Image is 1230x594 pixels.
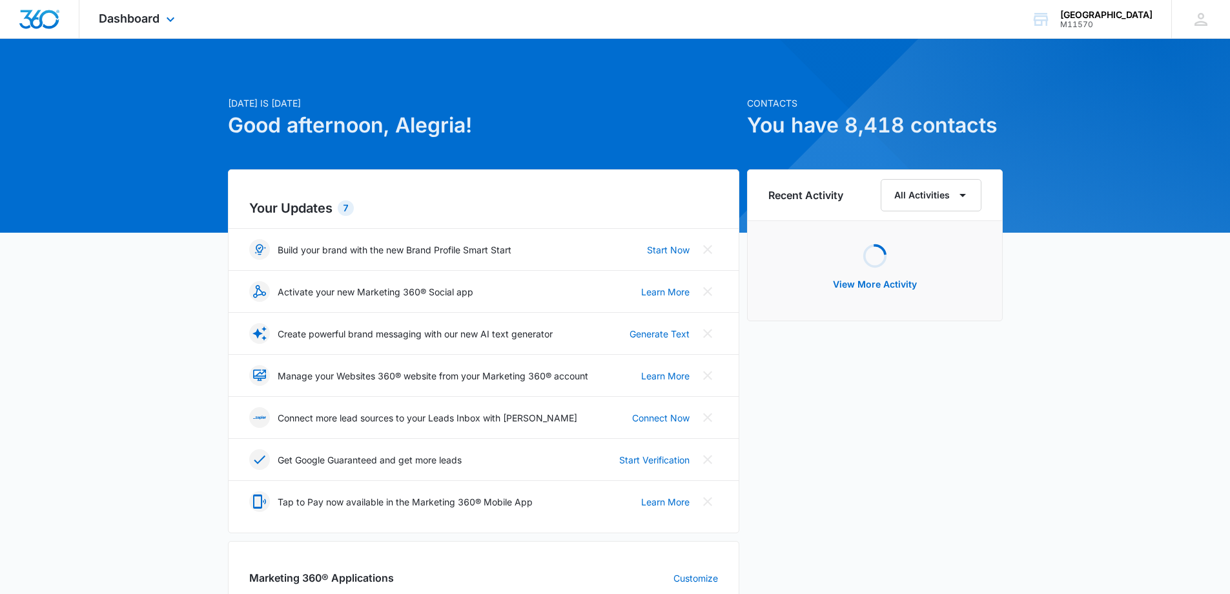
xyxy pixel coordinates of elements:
p: Get Google Guaranteed and get more leads [278,453,462,467]
a: Learn More [641,369,690,383]
h2: Marketing 360® Applications [249,570,394,586]
a: Start Now [647,243,690,257]
p: Connect more lead sources to your Leads Inbox with [PERSON_NAME] [278,411,577,425]
a: Customize [673,571,718,585]
p: Create powerful brand messaging with our new AI text generator [278,327,553,341]
button: Close [697,239,718,260]
button: Close [697,491,718,512]
button: Close [697,323,718,344]
p: Manage your Websites 360® website from your Marketing 360® account [278,369,588,383]
h1: You have 8,418 contacts [747,110,1003,141]
button: Close [697,281,718,302]
span: Dashboard [99,12,159,25]
p: Contacts [747,96,1003,110]
h2: Your Updates [249,198,718,218]
a: Connect Now [632,411,690,425]
h1: Good afternoon, Alegria! [228,110,739,141]
button: Close [697,365,718,386]
div: account name [1060,10,1153,20]
a: Generate Text [630,327,690,341]
div: 7 [338,200,354,216]
button: Close [697,449,718,470]
p: [DATE] is [DATE] [228,96,739,110]
div: account id [1060,20,1153,29]
p: Activate your new Marketing 360® Social app [278,285,473,299]
button: All Activities [881,179,981,211]
p: Build your brand with the new Brand Profile Smart Start [278,243,511,257]
p: Tap to Pay now available in the Marketing 360® Mobile App [278,495,533,509]
a: Learn More [641,495,690,509]
button: Close [697,407,718,428]
button: View More Activity [820,269,930,300]
a: Learn More [641,285,690,299]
h6: Recent Activity [768,187,843,203]
a: Start Verification [619,453,690,467]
